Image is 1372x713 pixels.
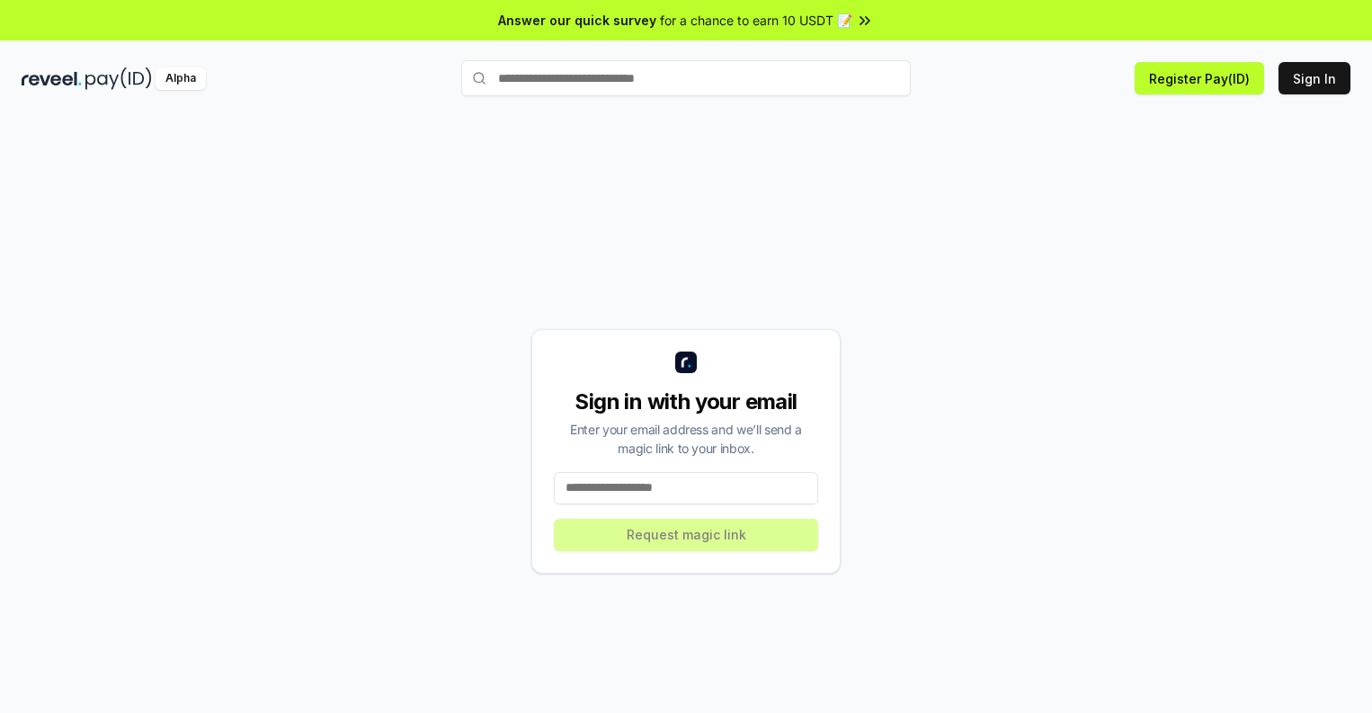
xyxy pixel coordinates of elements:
button: Sign In [1278,62,1350,94]
div: Sign in with your email [554,388,818,416]
img: logo_small [675,352,697,373]
button: Register Pay(ID) [1135,62,1264,94]
div: Alpha [156,67,206,90]
img: reveel_dark [22,67,82,90]
img: pay_id [85,67,152,90]
span: for a chance to earn 10 USDT 📝 [660,11,852,30]
div: Enter your email address and we’ll send a magic link to your inbox. [554,420,818,458]
span: Answer our quick survey [498,11,656,30]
